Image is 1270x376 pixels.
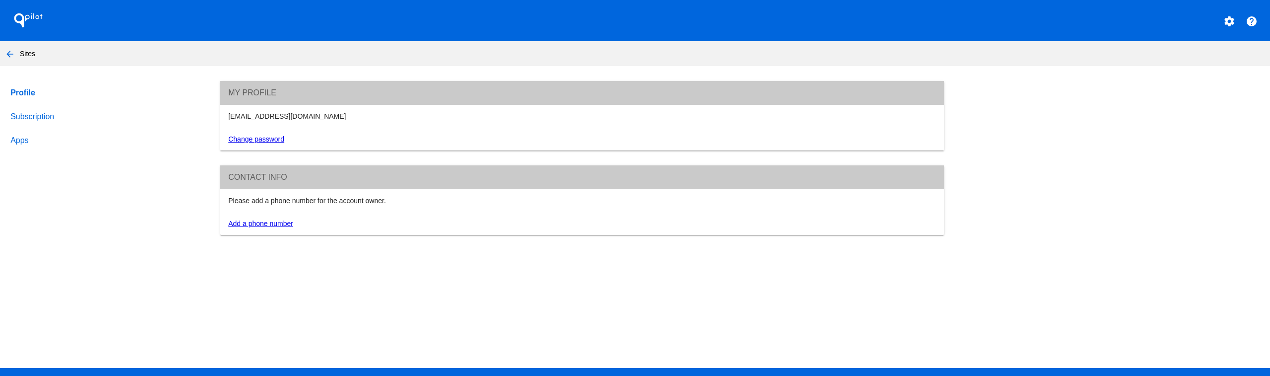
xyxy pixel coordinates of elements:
[8,81,203,105] a: Profile
[228,220,293,227] a: Add a phone number
[8,105,203,129] a: Subscription
[223,197,942,205] div: Please add a phone number for the account owner.
[8,129,203,152] a: Apps
[223,112,942,120] div: [EMAIL_ADDRESS][DOMAIN_NAME]
[228,88,276,97] span: My Profile
[1223,15,1235,27] mat-icon: settings
[8,10,48,30] h1: QPilot
[228,173,287,181] span: Contact info
[4,48,16,60] mat-icon: arrow_back
[1246,15,1258,27] mat-icon: help
[228,135,284,143] a: Change password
